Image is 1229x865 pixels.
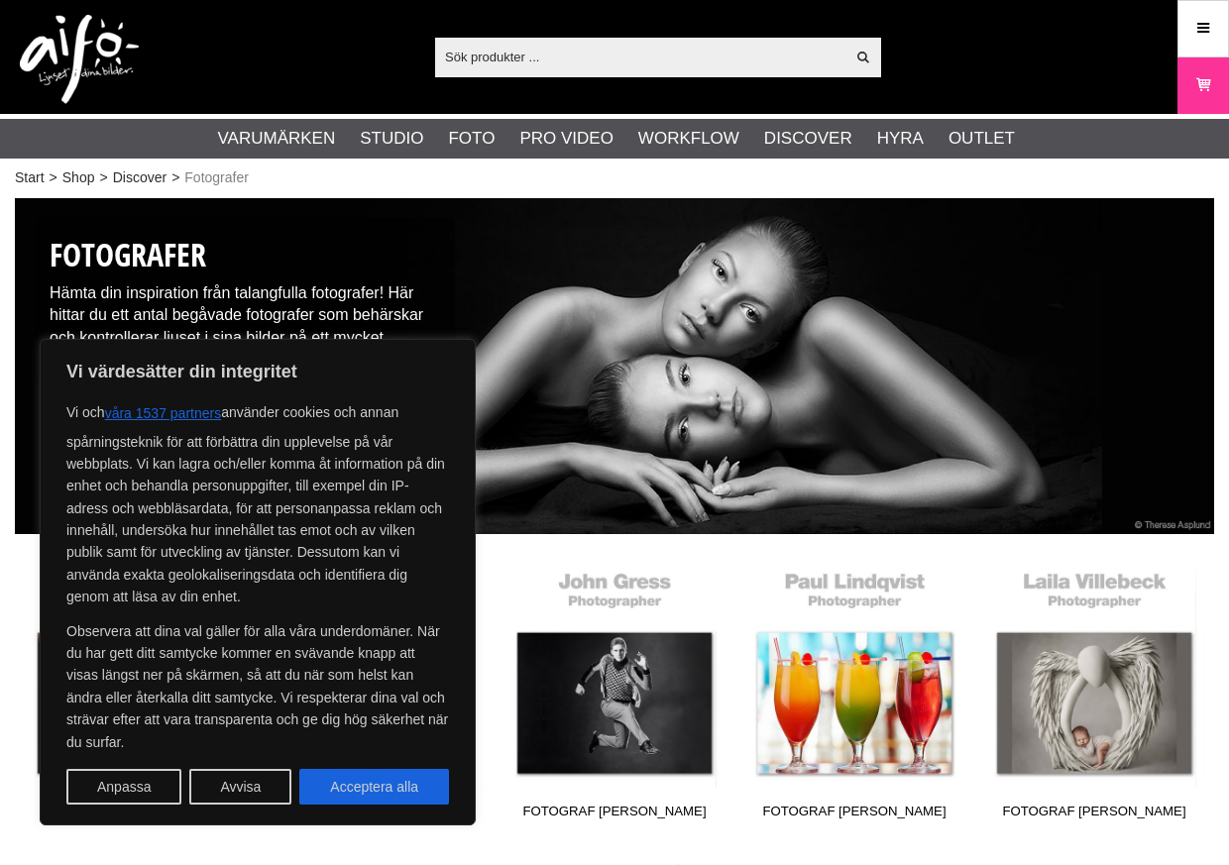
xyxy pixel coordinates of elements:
a: Studio [360,126,423,152]
a: Pro Video [519,126,613,152]
span: > [50,167,57,188]
h1: Fotografer [50,233,440,277]
button: Acceptera alla [299,769,449,805]
a: Hyra [877,126,924,152]
a: Fotograf [PERSON_NAME] [734,561,974,828]
a: Outlet [949,126,1015,152]
span: > [99,167,107,188]
img: logo.png [20,15,139,104]
button: våra 1537 partners [105,395,222,431]
a: Varumärken [218,126,336,152]
input: Sök produkter ... [435,42,844,71]
a: Fotograf [PERSON_NAME] [974,561,1214,828]
span: Fotograf [PERSON_NAME] [734,802,974,828]
span: Fotografer [184,167,249,188]
a: Discover [113,167,167,188]
a: Workflow [638,126,739,152]
button: Anpassa [66,769,181,805]
img: Fotografer att inspireras av [15,198,1214,534]
p: Vi och använder cookies och annan spårningsteknik för att förbättra din upplevelse på vår webbpla... [66,395,449,608]
a: Foto [448,126,495,152]
a: Fotograf [PERSON_NAME] [495,561,734,828]
span: Fotograf [PERSON_NAME] [495,802,734,828]
a: Fotograf [PERSON_NAME] [15,561,255,828]
button: Avvisa [189,769,291,805]
p: Vi värdesätter din integritet [66,360,449,383]
p: Observera att dina val gäller för alla våra underdomäner. När du har gett ditt samtycke kommer en... [66,620,449,753]
span: Fotograf [PERSON_NAME] [974,802,1214,828]
a: Shop [62,167,95,188]
a: Discover [764,126,852,152]
div: Hämta din inspiration från talangfulla fotografer! Här hittar du ett antal begåvade fotografer so... [35,218,455,380]
span: > [171,167,179,188]
div: Vi värdesätter din integritet [40,339,476,825]
span: Fotograf [PERSON_NAME] [15,802,255,828]
a: Start [15,167,45,188]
